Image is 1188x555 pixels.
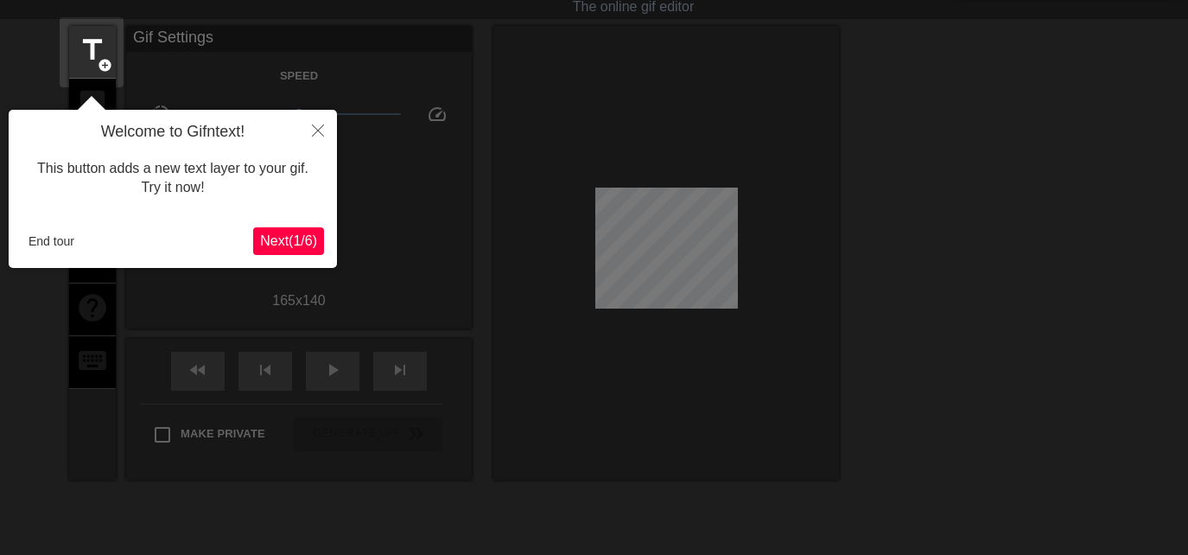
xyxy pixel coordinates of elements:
button: End tour [22,228,81,254]
button: Close [299,110,337,150]
div: This button adds a new text layer to your gif. Try it now! [22,142,324,215]
span: Next ( 1 / 6 ) [260,233,317,248]
h4: Welcome to Gifntext! [22,123,324,142]
button: Next [253,227,324,255]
